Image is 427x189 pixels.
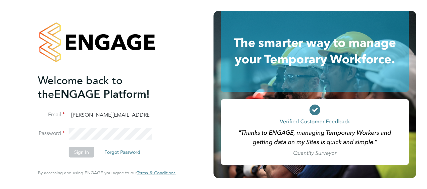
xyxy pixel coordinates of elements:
[38,111,65,118] label: Email
[38,74,123,101] span: Welcome back to the
[137,170,176,176] span: Terms & Conditions
[38,170,176,176] span: By accessing and using ENGAGE you agree to our
[38,74,169,101] h2: ENGAGE Platform!
[137,170,176,176] a: Terms & Conditions
[99,147,146,157] button: Forgot Password
[69,147,94,157] button: Sign In
[38,130,65,137] label: Password
[69,109,152,121] input: Enter your work email...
